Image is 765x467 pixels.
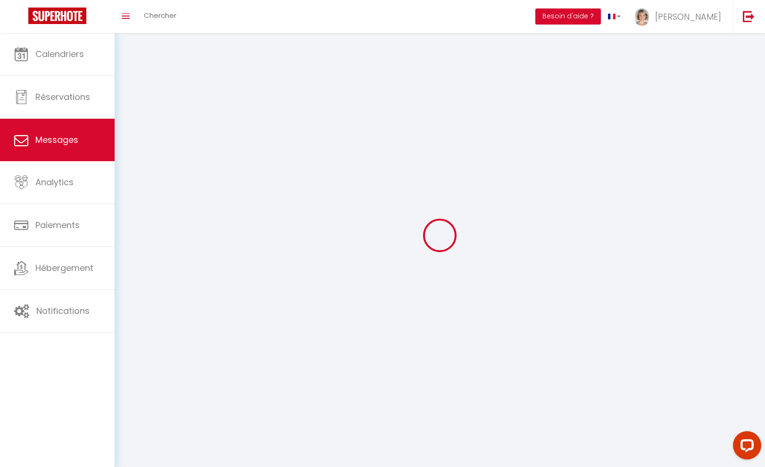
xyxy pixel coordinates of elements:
[535,8,601,25] button: Besoin d'aide ?
[35,176,74,188] span: Analytics
[36,305,90,317] span: Notifications
[144,10,176,20] span: Chercher
[655,11,721,23] span: [PERSON_NAME]
[635,8,649,26] img: ...
[35,48,84,60] span: Calendriers
[725,427,765,467] iframe: LiveChat chat widget
[743,10,755,22] img: logout
[35,91,90,103] span: Réservations
[28,8,86,24] img: Super Booking
[35,262,93,274] span: Hébergement
[35,219,80,231] span: Paiements
[35,134,78,146] span: Messages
